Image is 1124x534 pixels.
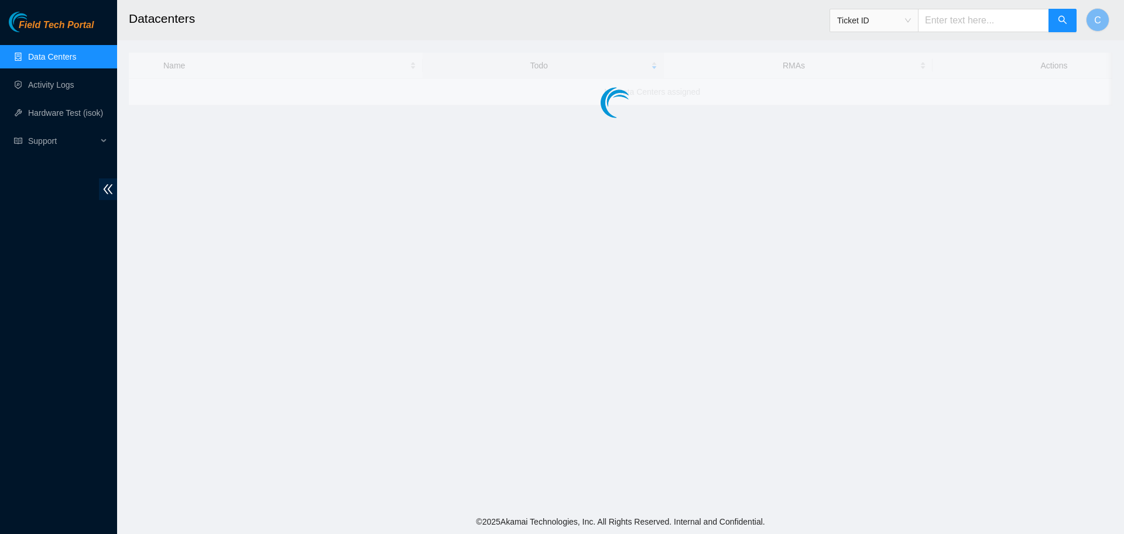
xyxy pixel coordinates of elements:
a: Akamai TechnologiesField Tech Portal [9,21,94,36]
footer: © 2025 Akamai Technologies, Inc. All Rights Reserved. Internal and Confidential. [117,509,1124,534]
span: read [14,137,22,145]
span: Support [28,129,97,153]
a: Data Centers [28,52,76,61]
span: double-left [99,178,117,200]
a: Hardware Test (isok) [28,108,103,118]
input: Enter text here... [918,9,1049,32]
img: Akamai Technologies [9,12,59,32]
span: search [1058,15,1067,26]
span: Field Tech Portal [19,20,94,31]
span: Ticket ID [837,12,911,29]
button: C [1086,8,1109,32]
a: Activity Logs [28,80,74,89]
span: C [1094,13,1101,27]
button: search [1048,9,1077,32]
